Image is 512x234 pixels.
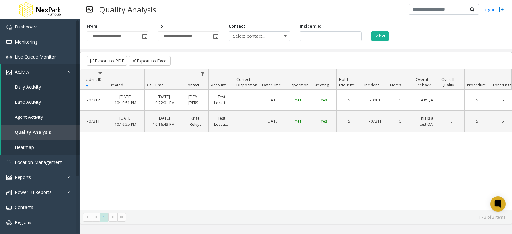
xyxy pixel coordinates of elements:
a: Contact Filter Menu [198,69,207,78]
th: Correct Disposition [234,69,260,90]
span: Lane Activity [15,99,41,105]
span: Location Management [15,159,62,165]
a: 707211 [366,117,384,126]
span: Regions [15,219,31,225]
a: 5 [468,117,486,126]
a: Incident ID Filter Menu [96,69,105,78]
a: 5 [340,95,358,105]
a: Krizel Reluya [187,114,204,129]
span: 5 [451,97,453,103]
span: Page 1 [100,213,108,222]
span: Dashboard [15,24,38,30]
a: Yes [315,117,332,126]
span: Heatmap [15,144,34,150]
a: Test Location [212,114,230,129]
th: Procedure [464,69,490,90]
a: [DATE] 10:16:43 PM [148,114,179,129]
a: 5 [443,95,460,105]
a: Test Location [212,92,230,108]
th: Greeting [311,69,336,90]
button: Export to PDF [87,56,127,66]
span: 5 [451,118,453,124]
span: 5 [348,118,350,124]
span: Activity [15,69,29,75]
a: This is a test QA [417,114,435,129]
button: Export to Excel [129,56,171,66]
label: Incident Id [300,23,322,29]
span: 5 [348,97,350,103]
img: pageIcon [86,2,93,17]
img: 'icon' [6,70,12,75]
a: Activity [1,64,80,79]
span: Quality Analysis [15,129,51,135]
th: Notes [388,69,413,90]
a: 707212 [84,95,102,105]
span: Power BI Reports [15,189,52,195]
a: Yes [289,95,307,105]
span: 707211 [368,118,382,124]
span: Yes [321,118,327,124]
a: 70001 [366,95,384,105]
span: Agent Activity [15,114,43,120]
a: Quality Analysis [1,125,80,140]
h3: Quality Analysis [96,2,159,17]
span: Yes [321,97,327,103]
button: Select [371,31,389,41]
img: logout [499,6,504,13]
label: To [158,23,163,29]
a: 5 [494,95,512,105]
div: Data table [80,69,512,210]
a: [DEMOGRAPHIC_DATA] [PERSON_NAME] [187,92,204,108]
a: Heatmap [1,140,80,155]
img: 'icon' [6,55,12,60]
span: 5 [502,118,504,124]
span: Incident ID [83,77,102,82]
span: [DATE] [267,97,279,103]
span: Live Queue Monitor [15,54,56,60]
span: 70001 [369,97,380,103]
span: [DATE] [267,118,279,124]
a: 5 [468,95,486,105]
img: 'icon' [6,190,12,195]
span: Reports [15,174,31,180]
span: Monitoring [15,39,37,45]
img: 'icon' [6,175,12,180]
span: Toggle popup [141,32,148,41]
span: Contact [185,82,199,88]
a: [DATE] 10:16:25 PM [110,114,140,129]
span: Yes [295,118,301,124]
span: Toggle popup [212,32,219,41]
span: 5 [476,97,478,103]
img: 'icon' [6,205,12,210]
a: Daily Activity [1,79,80,94]
a: Lane Activity [1,94,80,109]
a: [DATE] [264,117,281,126]
span: Daily Activity [15,84,41,90]
label: Contact [229,23,245,29]
a: 5 [494,117,512,126]
span: Select contact... [229,32,278,41]
img: 'icon' [6,40,12,45]
span: This is a test QA [419,116,433,127]
span: Sortable [85,83,90,88]
th: Incident ID [362,69,388,90]
a: 5 [443,117,460,126]
span: 5 [502,97,504,103]
th: Overall Quality [439,69,464,90]
a: Test QA [417,95,435,105]
a: [DATE] 10:22:01 PM [148,92,179,108]
a: Logout [482,6,504,13]
span: 5 [476,118,478,124]
a: 5 [392,95,409,105]
span: Call Time [147,82,164,88]
th: Hold Etiquette [336,69,362,90]
a: 5 [392,117,409,126]
a: Yes [289,117,307,126]
a: 707211 [84,117,102,126]
span: Contacts [15,204,33,210]
img: 'icon' [6,220,12,225]
a: Yes [315,95,332,105]
img: 'icon' [6,25,12,30]
a: 5 [340,117,358,126]
span: Created [108,82,123,88]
